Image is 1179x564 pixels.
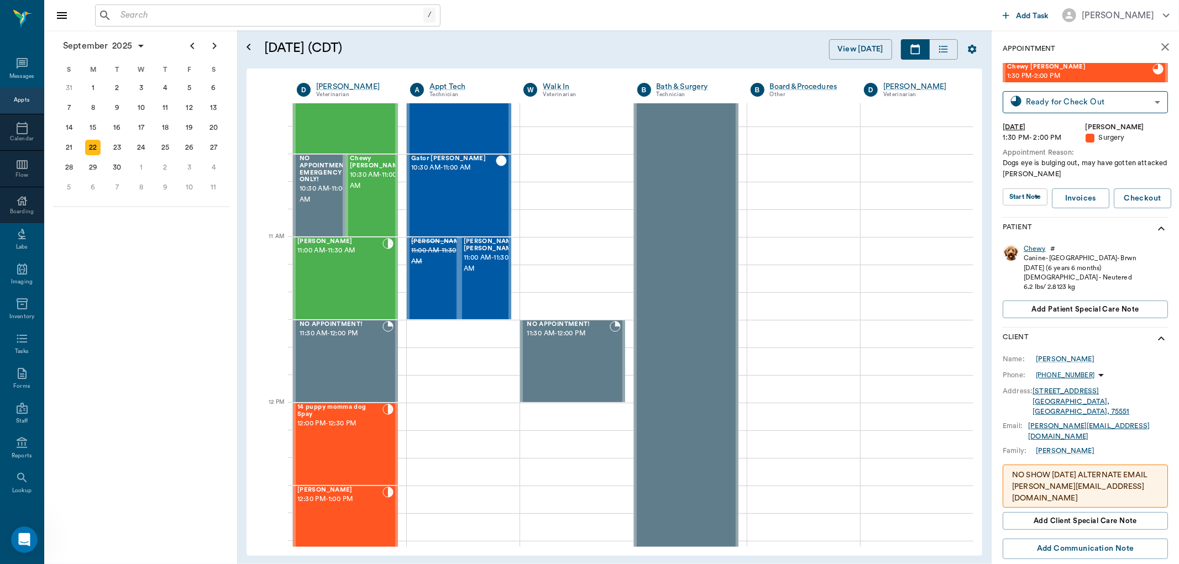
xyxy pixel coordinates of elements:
[9,313,34,321] div: Inventory
[206,180,221,195] div: Saturday, October 11, 2025
[1003,222,1032,235] p: Patient
[1036,354,1094,364] a: [PERSON_NAME]
[14,96,29,104] div: Appts
[411,245,467,267] span: 11:00 AM - 11:30 AM
[81,61,106,78] div: M
[657,81,734,92] a: Bath & Surgery
[61,120,77,135] div: Sunday, September 14, 2025
[85,120,101,135] div: Monday, September 15, 2025
[297,245,382,256] span: 11:00 AM - 11:30 AM
[16,243,28,251] div: Labs
[293,320,398,403] div: BOOKED, 11:30 AM - 12:00 PM
[242,26,255,68] button: Open calendar
[411,162,496,173] span: 10:30 AM - 11:00 AM
[1003,386,1033,396] div: Address:
[134,120,149,135] div: Wednesday, September 17, 2025
[1024,282,1136,292] div: 6.2 lbs / 2.8123 kg
[883,81,961,92] a: [PERSON_NAME]
[134,160,149,175] div: Wednesday, October 1, 2025
[1052,188,1109,209] a: Invoices
[1031,303,1139,315] span: Add patient Special Care Note
[158,160,173,175] div: Thursday, October 2, 2025
[85,100,101,115] div: Monday, September 8, 2025
[1003,301,1168,318] button: Add patient Special Care Note
[543,81,620,92] a: Walk In
[998,5,1054,25] button: Add Task
[158,140,173,155] div: Thursday, September 25, 2025
[255,231,284,259] div: 11 AM
[61,38,110,54] span: September
[177,61,202,78] div: F
[134,100,149,115] div: Wednesday, September 10, 2025
[423,8,436,23] div: /
[770,81,847,92] a: Board &Procedures
[203,35,226,57] button: Next page
[11,526,38,553] iframe: Intercom live chat
[182,80,197,96] div: Friday, September 5, 2025
[523,83,537,97] div: W
[1007,64,1152,71] span: Chewy [PERSON_NAME]
[61,80,77,96] div: Sunday, August 31, 2025
[527,328,609,339] span: 11:30 AM - 12:00 PM
[9,72,35,81] div: Messages
[1026,96,1150,108] div: Ready for Check Out
[300,328,382,339] span: 11:30 AM - 12:00 PM
[206,160,221,175] div: Saturday, October 4, 2025
[116,8,423,23] input: Search
[1003,133,1086,143] div: 1:30 PM - 2:00 PM
[134,140,149,155] div: Wednesday, September 24, 2025
[350,170,405,192] span: 10:30 AM - 11:00 AM
[85,180,101,195] div: Monday, October 6, 2025
[1024,244,1046,254] a: Chewy
[1034,515,1137,527] span: Add client Special Care Note
[1003,147,1168,158] div: Appointment Reason:
[297,487,382,494] span: [PERSON_NAME]
[109,160,125,175] div: Tuesday, September 30, 2025
[158,180,173,195] div: Thursday, October 9, 2025
[109,100,125,115] div: Tuesday, September 9, 2025
[1036,446,1094,456] a: [PERSON_NAME]
[181,35,203,57] button: Previous page
[1024,254,1136,263] div: Canine - [GEOGRAPHIC_DATA] - Brwn
[883,90,961,99] div: Veterinarian
[182,140,197,155] div: Friday, September 26, 2025
[293,154,345,237] div: BOOKED, 10:30 AM - 11:00 AM
[297,418,382,429] span: 12:00 PM - 12:30 PM
[407,237,459,320] div: CANCELED, 11:00 AM - 11:30 AM
[411,238,467,245] span: [PERSON_NAME]
[85,80,101,96] div: Monday, September 1, 2025
[1003,332,1029,345] p: Client
[61,140,77,155] div: Sunday, September 21, 2025
[11,278,33,286] div: Imaging
[1155,332,1168,345] svg: show more
[520,320,625,403] div: BOOKED, 11:30 AM - 12:00 PM
[264,39,554,57] h5: [DATE] (CDT)
[297,238,382,245] span: [PERSON_NAME]
[158,100,173,115] div: Thursday, September 11, 2025
[293,71,398,154] div: CANCELED, 10:00 AM - 10:30 AM
[1033,388,1129,415] a: [STREET_ADDRESS][GEOGRAPHIC_DATA], [GEOGRAPHIC_DATA], 75551
[316,81,394,92] a: [PERSON_NAME]
[158,80,173,96] div: Thursday, September 4, 2025
[297,404,382,418] span: 14 puppy momma dog Spay
[407,154,511,237] div: CHECKED_OUT, 10:30 AM - 11:00 AM
[57,61,81,78] div: S
[12,487,32,495] div: Lookup
[206,140,221,155] div: Saturday, September 27, 2025
[1007,71,1152,82] span: 1:30 PM - 2:00 PM
[129,61,154,78] div: W
[300,183,350,205] span: 10:30 AM - 11:00 AM
[206,80,221,96] div: Saturday, September 6, 2025
[1086,122,1168,133] div: [PERSON_NAME]
[206,100,221,115] div: Saturday, September 13, 2025
[57,35,151,57] button: September2025
[61,160,77,175] div: Sunday, September 28, 2025
[300,155,350,183] span: NO APPOINTMENT! EMERGENCY ONLY!
[182,120,197,135] div: Friday, September 19, 2025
